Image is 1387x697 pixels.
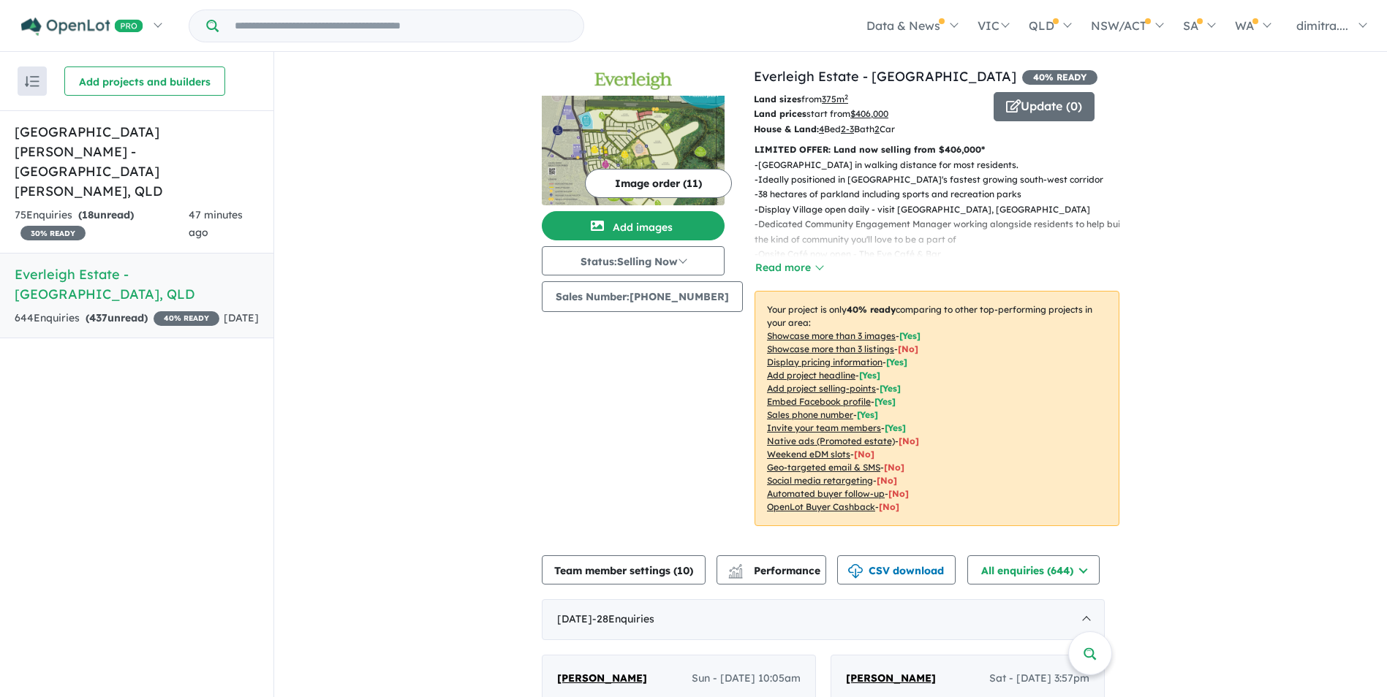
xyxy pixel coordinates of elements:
[898,343,918,354] span: [ No ]
[89,311,107,324] span: 437
[755,291,1119,526] p: Your project is only comparing to other top-performing projects in your area: - - - - - - - - - -...
[844,93,848,101] sup: 2
[874,123,880,134] u: 2
[82,208,94,221] span: 18
[846,671,936,685] span: [PERSON_NAME]
[767,449,850,460] u: Weekend eDM slots
[542,246,725,275] button: Status:Selling Now
[15,264,259,304] h5: Everleigh Estate - [GEOGRAPHIC_DATA] , QLD
[548,72,719,90] img: Everleigh Estate - Greenbank Logo
[542,599,1105,640] div: [DATE]
[754,92,983,107] p: from
[754,68,1016,85] a: Everleigh Estate - [GEOGRAPHIC_DATA]
[754,108,806,119] b: Land prices
[729,564,742,572] img: line-chart.svg
[730,564,820,577] span: Performance
[767,488,885,499] u: Automated buyer follow-up
[767,370,855,381] u: Add project headline
[542,281,743,312] button: Sales Number:[PHONE_NUMBER]
[846,670,936,688] a: [PERSON_NAME]
[189,208,243,239] span: 47 minutes ago
[21,18,143,36] img: Openlot PRO Logo White
[767,396,871,407] u: Embed Facebook profile
[754,94,801,104] b: Land sizes
[850,108,888,119] u: $ 406,000
[86,311,148,324] strong: ( unread)
[755,247,1131,262] p: - Onsite Café now open - The Eve Café & Bar
[542,211,725,240] button: Add images
[885,422,906,433] span: [ Yes ]
[15,310,219,327] div: 644 Enquir ies
[677,564,689,577] span: 10
[847,304,896,315] b: 40 % ready
[542,96,725,205] img: Everleigh Estate - Greenbank
[767,409,853,420] u: Sales phone number
[767,435,895,446] u: Native ads (Promoted estate)
[819,123,824,134] u: 4
[767,475,873,486] u: Social media retargeting
[854,449,874,460] span: [No]
[1022,70,1097,85] span: 40 % READY
[755,202,1131,217] p: - Display Village open daily - visit [GEOGRAPHIC_DATA], [GEOGRAPHIC_DATA]
[884,462,904,473] span: [No]
[25,76,39,87] img: sort.svg
[224,311,259,324] span: [DATE]
[994,92,1095,121] button: Update (0)
[841,123,854,134] u: 2-3
[717,555,826,584] button: Performance
[857,409,878,420] span: [ Yes ]
[15,122,259,201] h5: [GEOGRAPHIC_DATA][PERSON_NAME] - [GEOGRAPHIC_DATA][PERSON_NAME] , QLD
[542,555,706,584] button: Team member settings (10)
[592,612,654,625] span: - 28 Enquir ies
[78,208,134,221] strong: ( unread)
[767,343,894,354] u: Showcase more than 3 listings
[767,383,876,394] u: Add project selling-points
[557,671,647,685] span: [PERSON_NAME]
[886,357,907,367] span: [ Yes ]
[154,311,219,326] span: 40 % READY
[989,670,1089,688] span: Sat - [DATE] 3:57pm
[64,66,225,96] button: Add projects and builders
[754,107,983,121] p: start from
[880,383,901,394] span: [ Yes ]
[899,330,921,341] span: [ Yes ]
[899,435,919,446] span: [No]
[755,259,823,276] button: Read more
[754,122,983,137] p: Bed Bath Car
[879,501,899,512] span: [No]
[755,217,1131,247] p: - Dedicated Community Engagement Manager working alongside residents to help build the kind of co...
[767,422,881,433] u: Invite your team members
[848,564,863,579] img: download icon
[767,330,896,341] u: Showcase more than 3 images
[585,169,732,198] button: Image order (11)
[967,555,1100,584] button: All enquiries (644)
[755,187,1131,202] p: - 38 hectares of parkland including sports and recreation parks
[837,555,956,584] button: CSV download
[767,462,880,473] u: Geo-targeted email & SMS
[767,501,875,512] u: OpenLot Buyer Cashback
[1296,18,1348,33] span: dimitra....
[755,142,1119,157] p: LIMITED OFFER: Land now selling from $406,000*
[728,568,743,578] img: bar-chart.svg
[222,10,581,42] input: Try estate name, suburb, builder or developer
[859,370,880,381] span: [ Yes ]
[874,396,896,407] span: [ Yes ]
[877,475,897,486] span: [No]
[822,94,848,104] u: 375 m
[755,158,1131,172] p: - [GEOGRAPHIC_DATA] in walking distance for most residents.
[754,123,819,134] b: House & Land:
[767,357,883,367] u: Display pricing information
[692,670,801,688] span: Sun - [DATE] 10:05am
[542,66,725,205] a: Everleigh Estate - Greenbank LogoEverleigh Estate - Greenbank
[15,207,189,242] div: 75 Enquir ies
[888,488,909,499] span: [No]
[20,226,86,240] span: 30 % READY
[755,172,1131,187] p: - Ideally positioned in [GEOGRAPHIC_DATA]'s fastest growing south-west corridor
[557,670,647,688] a: [PERSON_NAME]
